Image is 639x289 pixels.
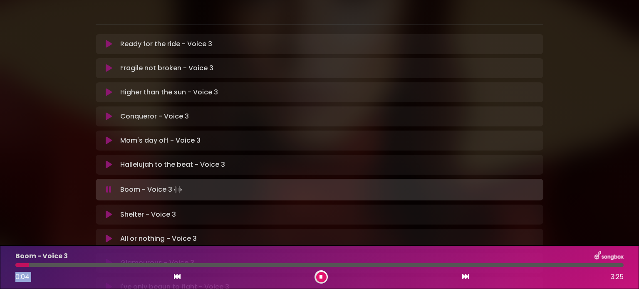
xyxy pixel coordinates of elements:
[594,251,624,262] img: songbox-logo-white.png
[15,251,68,261] p: Boom - Voice 3
[120,184,184,195] p: Boom - Voice 3
[120,210,176,220] p: Shelter - Voice 3
[120,111,189,121] p: Conqueror - Voice 3
[120,63,213,73] p: Fragile not broken - Voice 3
[172,184,184,195] img: waveform4.gif
[120,234,197,244] p: All or nothing - Voice 3
[120,87,218,97] p: Higher than the sun - Voice 3
[120,39,212,49] p: Ready for the ride - Voice 3
[120,160,225,170] p: Hallelujah to the beat - Voice 3
[15,272,30,282] span: 0:04
[611,272,624,282] span: 3:25
[120,136,201,146] p: Mom's day off - Voice 3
